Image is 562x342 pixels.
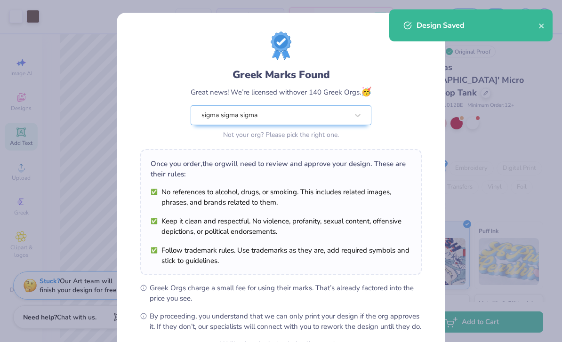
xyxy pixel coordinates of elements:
li: Keep it clean and respectful. No violence, profanity, sexual content, offensive depictions, or po... [151,216,411,237]
div: Not your org? Please pick the right one. [191,130,371,140]
li: Follow trademark rules. Use trademarks as they are, add required symbols and stick to guidelines. [151,245,411,266]
div: Once you order, the org will need to review and approve your design. These are their rules: [151,159,411,179]
span: 🥳 [361,86,371,97]
span: Greek Orgs charge a small fee for using their marks. That’s already factored into the price you see. [150,283,422,303]
div: Great news! We’re licensed with over 140 Greek Orgs. [191,86,371,98]
div: Design Saved [417,20,538,31]
button: close [538,20,545,31]
div: Greek Marks Found [191,67,371,82]
span: By proceeding, you understand that we can only print your design if the org approves it. If they ... [150,311,422,332]
img: license-marks-badge.png [271,32,291,60]
li: No references to alcohol, drugs, or smoking. This includes related images, phrases, and brands re... [151,187,411,207]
